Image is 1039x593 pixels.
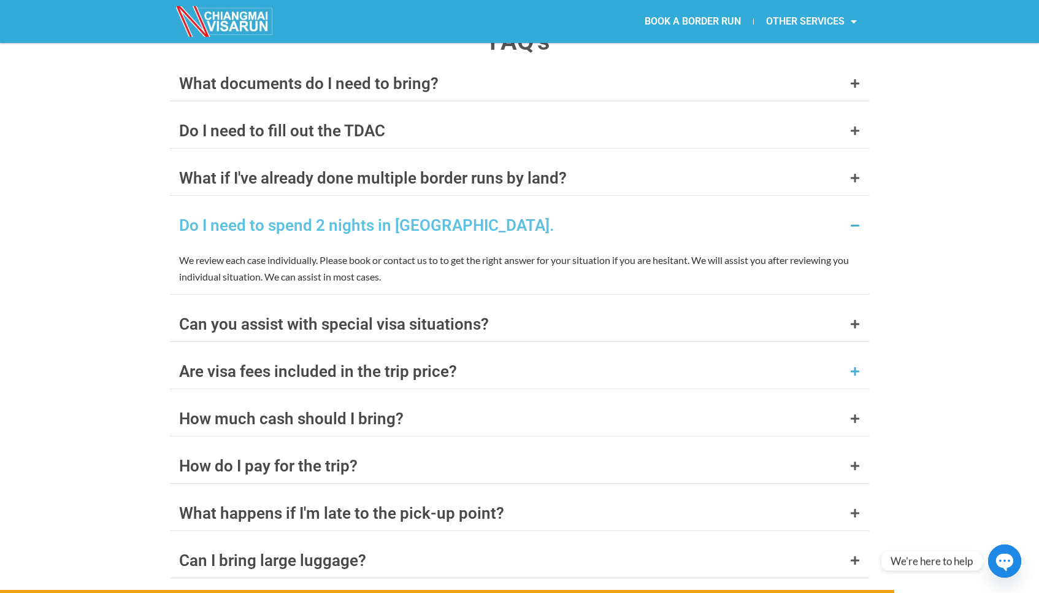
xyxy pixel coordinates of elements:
div: How much cash should I bring? [179,411,404,427]
div: What if I've already done multiple border runs by land? [179,170,567,186]
div: Do I need to spend 2 nights in [GEOGRAPHIC_DATA]. [179,217,554,233]
nav: Menu [519,7,869,36]
div: Are visa fees included in the trip price? [179,363,457,379]
div: How do I pay for the trip? [179,458,358,474]
h4: FAQ's [170,29,869,54]
div: What documents do I need to bring? [179,76,439,91]
a: BOOK A BORDER RUN [632,7,753,36]
div: Do I need to fill out the TDAC [179,123,385,139]
div: Can you assist with special visa situations? [179,316,489,332]
a: OTHER SERVICES [754,7,869,36]
div: Can I bring large luggage? [179,552,366,568]
p: We review each case individually. Please book or contact us to to get the right answer for your s... [179,252,860,285]
div: What happens if I'm late to the pick-up point? [179,505,504,521]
